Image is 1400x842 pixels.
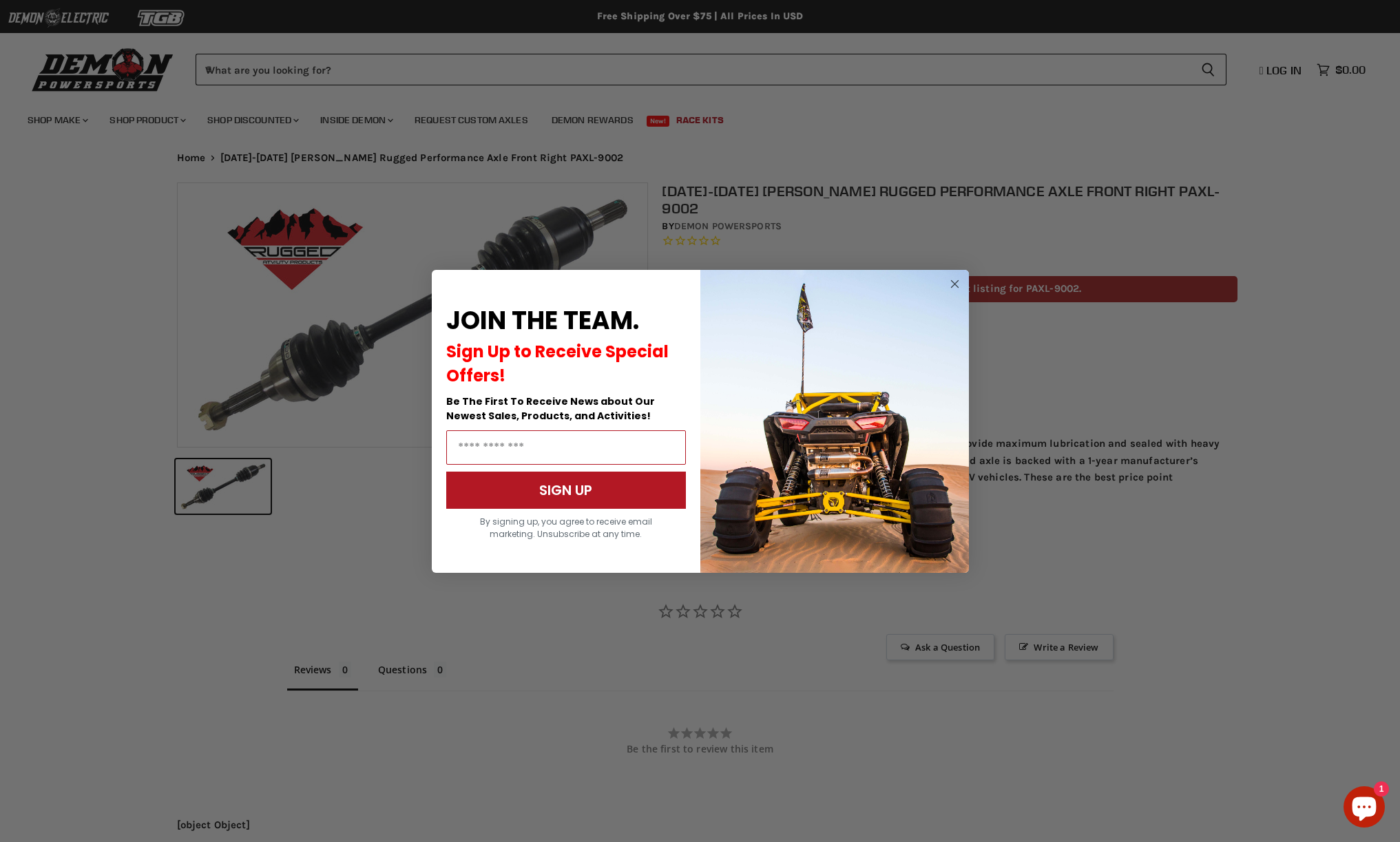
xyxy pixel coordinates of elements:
[1339,786,1389,831] inbox-online-store-chat: Shopify online store chat
[446,340,669,387] span: Sign Up to Receive Special Offers!
[446,430,686,465] input: Email Address
[946,275,963,293] button: Close dialog
[446,394,655,423] span: Be The First To Receive News about Our Newest Sales, Products, and Activities!
[446,472,686,509] button: SIGN UP
[446,303,639,338] span: JOIN THE TEAM.
[480,516,652,540] span: By signing up, you agree to receive email marketing. Unsubscribe at any time.
[700,270,969,573] img: a9095488-b6e7-41ba-879d-588abfab540b.jpeg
